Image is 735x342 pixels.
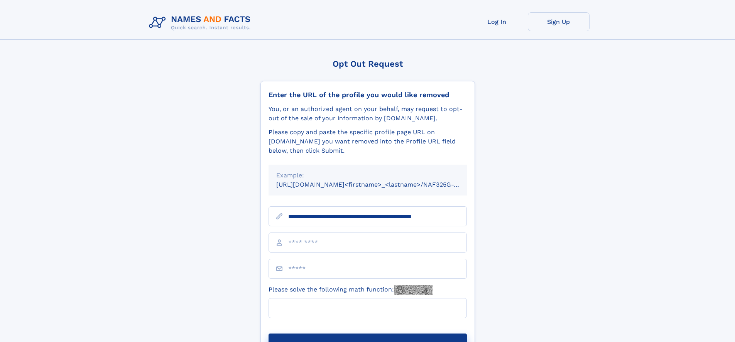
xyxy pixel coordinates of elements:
[146,12,257,33] img: Logo Names and Facts
[269,104,467,123] div: You, or an authorized agent on your behalf, may request to opt-out of the sale of your informatio...
[466,12,528,31] a: Log In
[260,59,475,69] div: Opt Out Request
[269,91,467,99] div: Enter the URL of the profile you would like removed
[269,128,467,155] div: Please copy and paste the specific profile page URL on [DOMAIN_NAME] you want removed into the Pr...
[528,12,590,31] a: Sign Up
[276,171,459,180] div: Example:
[269,285,433,295] label: Please solve the following math function:
[276,181,482,188] small: [URL][DOMAIN_NAME]<firstname>_<lastname>/NAF325G-xxxxxxxx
